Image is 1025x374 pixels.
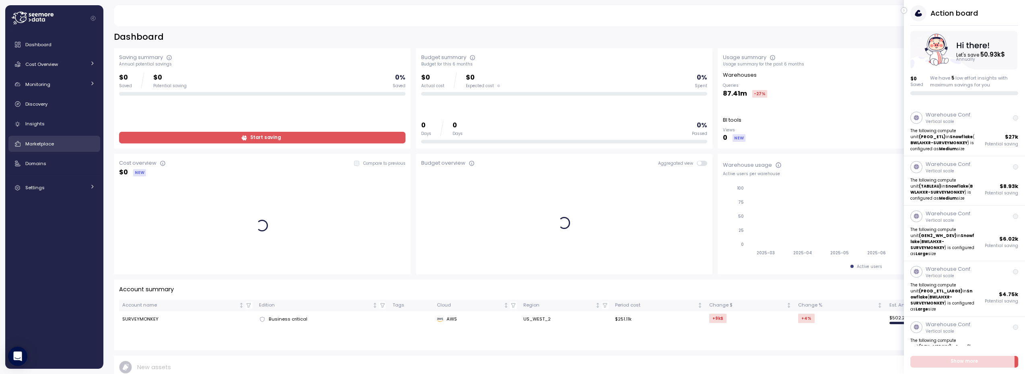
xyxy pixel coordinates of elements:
strong: (PROD_ETL_LARGE) [919,288,963,294]
div: Account name [122,302,237,309]
p: The following compute unit in ( ) is configured as size [911,282,976,313]
p: $0 [421,72,445,83]
span: Aggregated view [658,161,697,166]
tspan: 50.93k $ [981,50,1006,59]
a: Start saving [119,132,405,143]
strong: BWLAHXR-SURVEYMONKEY [911,140,968,145]
strong: Medium [939,146,957,151]
a: Domains [8,155,100,172]
a: Discovery [8,96,100,112]
text: Annually [957,57,976,62]
div: Budget for this 6 months [421,61,708,67]
div: Region [523,302,593,309]
p: The following compute unit in ( ) is configured as size [911,177,976,201]
strong: Large [916,307,928,312]
p: The following compute unit in ( ) is configured as size [911,128,976,152]
a: Warehouse Conf.Vertical scaleThe following compute unit(TABLEAU)inSnowflake(BWLAHXR-SURVEYMONKEY)... [904,156,1025,206]
strong: Medium [939,196,957,201]
h2: Dashboard [114,31,164,43]
p: 0 [453,120,463,131]
p: $0 [466,72,500,83]
span: Domains [25,160,46,167]
a: Monitoring [8,76,100,92]
th: EditionNot sorted [256,300,389,311]
div: Days [421,131,431,137]
p: Warehouse Conf. [926,321,971,329]
div: +9k $ [709,314,727,323]
div: NEW [733,134,745,142]
th: CloudNot sorted [434,300,521,311]
span: Insights [25,121,45,127]
p: Warehouse Conf. [926,160,971,168]
div: AWS [437,316,517,323]
p: Potential saving [985,243,1019,249]
div: Spent [695,83,707,89]
div: Actual cost [421,83,445,89]
div: Not sorted [877,302,883,308]
a: Marketplace [8,136,100,152]
div: Cost overview [119,159,156,167]
td: US_WEST_2 [520,311,612,327]
a: Cost Overview [8,56,100,72]
p: Warehouse Conf. [926,111,971,119]
div: Est. Annual cost [889,302,999,309]
div: Annual potential savings [119,61,405,67]
tspan: 2025-06 [868,250,887,255]
p: 0 [723,133,727,143]
strong: BWLAHXR-SURVEYMONKEY [911,239,945,250]
a: Warehouse Conf.Vertical scaleThe following compute unit(GEN2_WH_DEV)inSnowflake(BWLAHXR-SURVEYMON... [904,206,1025,261]
span: Cost Overview [25,61,58,67]
div: Tags [393,302,430,309]
th: Account nameNot sorted [119,300,256,311]
div: Saving summary [119,53,163,61]
div: Not sorted [503,302,509,308]
tspan: 0 [741,242,744,247]
p: Queries [723,83,767,88]
a: Warehouse Conf.Vertical scaleThe following compute unit(PROD_ETL_LARGE)inSnowflake(BWLAHXR-SURVEY... [904,261,1025,317]
p: Potential saving [985,141,1019,147]
strong: (GEN2_WH_DEV) [919,233,957,238]
th: Est. Annual costNot sorted [886,300,1009,311]
p: Views [723,127,745,133]
span: Start saving [250,132,281,143]
p: 0 % [697,120,707,131]
p: Account summary [119,285,174,294]
span: Discovery [25,101,47,107]
div: Budget overview [421,159,465,167]
p: The following compute unit in ( ) is configured as size [911,227,976,257]
div: Active users [857,264,882,270]
div: Change $ [709,302,785,309]
div: Not sorted [697,302,703,308]
tspan: 100 [737,186,744,191]
strong: BWLAHXR-SURVEYMONKEY [911,184,973,195]
p: Vertical scale [926,329,971,334]
strong: Large [916,251,928,256]
div: Active users per warehouse [723,171,1009,177]
strong: Snowflake [911,233,975,244]
span: Marketplace [25,141,54,147]
td: $ 502.21k [886,311,1009,327]
strong: (DEV_MEDIUM) [919,344,952,349]
div: Saved [119,83,132,89]
a: Dashboard [8,37,100,53]
a: Settings [8,180,100,196]
div: Passed [692,131,707,137]
p: Vertical scale [926,168,971,174]
th: Change %Not sorted [795,300,886,311]
p: 0 % [395,72,405,83]
text: Let's save [957,50,1006,59]
tspan: 2025-05 [831,250,849,255]
div: Period cost [615,302,696,309]
div: Open Intercom Messenger [8,347,27,366]
tspan: 75 [739,200,744,205]
p: Vertical scale [926,218,971,223]
span: Monitoring [25,81,50,88]
tspan: 2025-03 [757,250,775,255]
div: Not sorted [239,302,244,308]
p: Potential saving [985,190,1019,196]
div: Change % [798,302,876,309]
div: -27 % [752,90,767,98]
div: Potential saving [153,83,187,89]
div: Usage summary [723,53,766,61]
p: $ 27k [1005,133,1019,141]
